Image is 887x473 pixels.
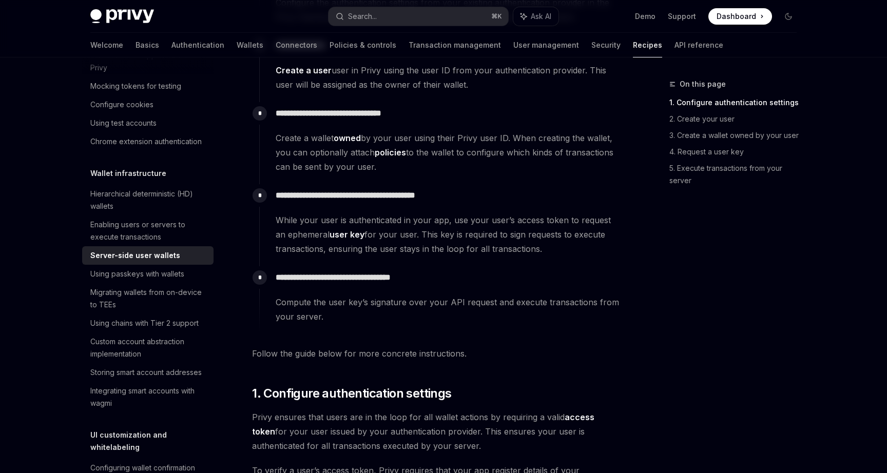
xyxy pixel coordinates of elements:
[708,8,772,25] a: Dashboard
[82,246,214,265] a: Server-side user wallets
[276,295,622,324] span: Compute the user key’s signature over your API request and execute transactions from your server.
[375,147,406,158] a: policies
[276,65,332,76] a: Create a user
[780,8,797,25] button: Toggle dark mode
[90,167,166,180] h5: Wallet infrastructure
[82,382,214,412] a: Integrating smart accounts with wagmi
[90,9,154,24] img: dark logo
[82,363,214,382] a: Storing smart account addresses
[276,63,622,92] span: user in Privy using the user ID from your authentication provider. This user will be assigned as ...
[90,117,157,129] div: Using test accounts
[334,133,361,144] a: owned
[82,215,214,246] a: Enabling users or servers to execute transactions
[136,33,159,57] a: Basics
[90,135,202,148] div: Chrome extension authentication
[90,188,207,212] div: Hierarchical deterministic (HD) wallets
[633,33,662,57] a: Recipes
[82,185,214,215] a: Hierarchical deterministic (HD) wallets
[82,332,214,363] a: Custom account abstraction implementation
[348,10,377,23] div: Search...
[680,78,726,90] span: On this page
[90,219,207,243] div: Enabling users or servers to execute transactions
[237,33,263,57] a: Wallets
[82,77,214,95] a: Mocking tokens for testing
[329,7,508,26] button: Search...⌘K
[171,33,224,57] a: Authentication
[635,11,655,22] a: Demo
[82,95,214,114] a: Configure cookies
[669,160,805,189] a: 5. Execute transactions from your server
[276,131,622,174] span: Create a wallet by your user using their Privy user ID. When creating the wallet, you can optiona...
[276,213,622,256] span: While your user is authenticated in your app, use your user’s access token to request an ephemera...
[82,283,214,314] a: Migrating wallets from on-device to TEEs
[252,410,622,453] span: Privy ensures that users are in the loop for all wallet actions by requiring a valid for your use...
[90,366,202,379] div: Storing smart account addresses
[90,429,214,454] h5: UI customization and whitelabeling
[674,33,723,57] a: API reference
[82,314,214,332] a: Using chains with Tier 2 support
[491,12,502,21] span: ⌘ K
[252,385,451,402] span: 1. Configure authentication settings
[669,127,805,144] a: 3. Create a wallet owned by your user
[252,346,622,361] span: Follow the guide below for more concrete instructions.
[90,80,181,92] div: Mocking tokens for testing
[82,265,214,283] a: Using passkeys with wallets
[90,98,153,111] div: Configure cookies
[531,11,551,22] span: Ask AI
[330,229,364,240] a: user key
[90,268,184,280] div: Using passkeys with wallets
[90,336,207,360] div: Custom account abstraction implementation
[409,33,501,57] a: Transaction management
[90,33,123,57] a: Welcome
[90,317,199,329] div: Using chains with Tier 2 support
[669,111,805,127] a: 2. Create your user
[330,33,396,57] a: Policies & controls
[90,286,207,311] div: Migrating wallets from on-device to TEEs
[668,11,696,22] a: Support
[591,33,621,57] a: Security
[717,11,756,22] span: Dashboard
[90,385,207,409] div: Integrating smart accounts with wagmi
[82,114,214,132] a: Using test accounts
[669,94,805,111] a: 1. Configure authentication settings
[276,33,317,57] a: Connectors
[82,132,214,151] a: Chrome extension authentication
[90,249,180,262] div: Server-side user wallets
[513,33,579,57] a: User management
[513,7,558,26] button: Ask AI
[669,144,805,160] a: 4. Request a user key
